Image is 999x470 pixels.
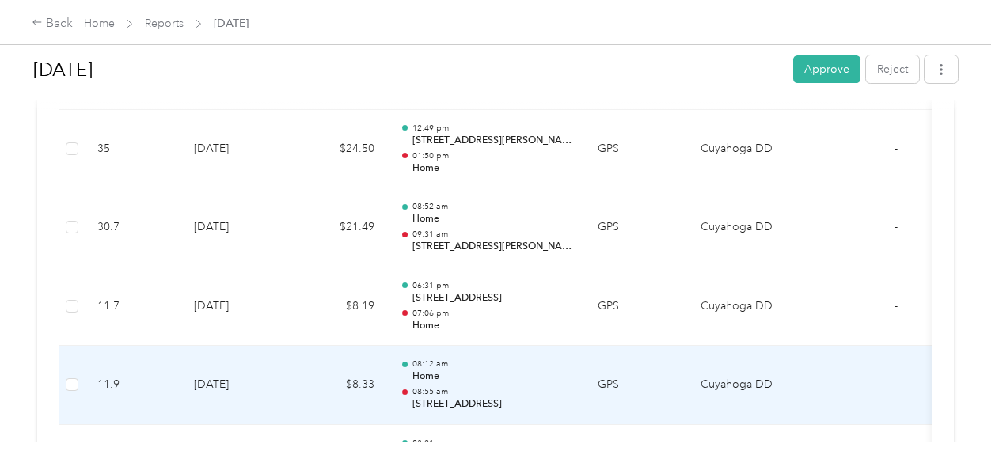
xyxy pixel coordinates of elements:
p: Home [412,212,572,226]
p: [STREET_ADDRESS][PERSON_NAME] [412,134,572,148]
td: GPS [585,346,688,425]
span: - [895,377,898,391]
td: 30.7 [85,188,181,267]
p: 08:12 am [412,358,572,370]
td: Cuyahoga DD [688,267,807,347]
td: $21.49 [292,188,387,267]
iframe: Everlance-gr Chat Button Frame [910,381,999,470]
p: 06:31 pm [412,280,572,291]
p: [STREET_ADDRESS] [412,291,572,305]
td: Cuyahoga DD [688,346,807,425]
button: Reject [866,55,919,83]
span: [DATE] [214,15,249,32]
p: Home [412,161,572,176]
td: Cuyahoga DD [688,188,807,267]
td: [DATE] [181,188,292,267]
a: Home [84,17,115,30]
a: Reports [145,17,184,30]
td: [DATE] [181,110,292,189]
p: Home [412,319,572,333]
td: [DATE] [181,346,292,425]
h1: Sep 2025 [33,51,782,89]
td: $8.19 [292,267,387,347]
td: 11.7 [85,267,181,347]
div: Back [32,14,73,33]
td: 35 [85,110,181,189]
span: - [895,220,898,233]
p: 08:52 am [412,201,572,212]
span: - [895,299,898,313]
p: 08:55 am [412,386,572,397]
p: 12:49 pm [412,123,572,134]
p: Home [412,370,572,384]
button: Approve [793,55,860,83]
td: GPS [585,188,688,267]
span: - [895,142,898,155]
p: 01:50 pm [412,150,572,161]
td: $8.33 [292,346,387,425]
p: 07:06 pm [412,308,572,319]
td: [DATE] [181,267,292,347]
td: 11.9 [85,346,181,425]
td: GPS [585,267,688,347]
td: GPS [585,110,688,189]
p: [STREET_ADDRESS] [412,397,572,411]
p: 03:21 pm [412,438,572,449]
td: $24.50 [292,110,387,189]
p: 09:31 am [412,229,572,240]
td: Cuyahoga DD [688,110,807,189]
p: [STREET_ADDRESS][PERSON_NAME] [412,240,572,254]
